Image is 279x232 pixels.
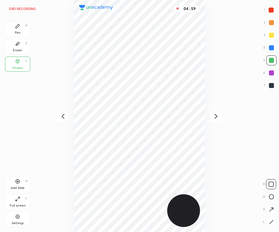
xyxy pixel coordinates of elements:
[264,30,276,40] div: 3
[12,222,24,225] div: Settings
[263,43,276,53] div: 4
[263,55,276,65] div: 5
[263,204,276,214] div: A
[263,217,276,227] div: L
[263,68,276,78] div: 6
[15,31,20,34] div: Pen
[26,42,27,45] div: E
[79,5,113,10] img: logo.38c385cc.svg
[10,204,26,207] div: Full screen
[26,197,27,200] div: F
[263,179,276,189] div: R
[182,7,197,11] div: 04 : 59
[26,59,27,63] div: L
[264,5,276,15] div: 1
[12,66,23,69] div: Shapes
[264,80,276,91] div: 7
[263,192,276,202] div: O
[26,24,27,27] div: P
[13,49,22,52] div: Eraser
[264,18,276,28] div: 2
[11,186,25,190] div: Add Slide
[25,180,27,183] div: H
[5,5,40,13] button: End recording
